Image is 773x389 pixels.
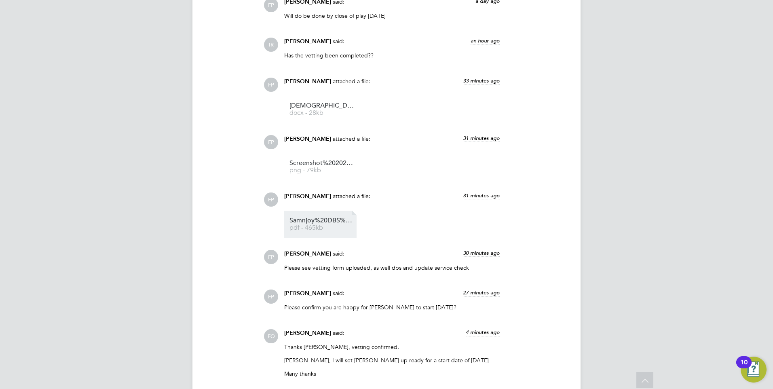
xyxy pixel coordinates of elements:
p: Will do be done by close of play [DATE] [284,12,500,19]
span: pdf - 465kb [289,225,354,231]
span: 33 minutes ago [463,77,500,84]
span: an hour ago [471,37,500,44]
p: Please confirm you are happy for [PERSON_NAME] to start [DATE]? [284,304,500,311]
span: FP [264,135,278,149]
span: png - 79kb [289,167,354,173]
p: Thanks [PERSON_NAME], vetting confirmed. [284,343,500,351]
a: Samnjoy%20DBS%20(1) pdf - 465kb [289,218,354,231]
span: [PERSON_NAME] [284,38,331,45]
span: attached a file: [333,78,370,85]
div: 10 [740,362,748,373]
span: 31 minutes ago [463,192,500,199]
span: FP [264,78,278,92]
a: Screenshot%202025-10-03%20090417%20-%20dbs%20service%20check%20saman png - 79kb [289,160,354,173]
button: Open Resource Center, 10 new notifications [741,357,767,383]
p: [PERSON_NAME], I will set [PERSON_NAME] up ready for a start date of [DATE] [284,357,500,364]
p: Has the vetting been completed?? [284,52,500,59]
span: [PERSON_NAME] [284,330,331,336]
span: [PERSON_NAME] [284,250,331,257]
span: Samnjoy%20DBS%20(1) [289,218,354,224]
span: said: [333,250,344,257]
span: [PERSON_NAME] [284,78,331,85]
span: [PERSON_NAME] [284,290,331,297]
span: 30 minutes ago [463,249,500,256]
span: docx - 28kb [289,110,354,116]
p: Please see vetting form uploaded, as well dbs and update service check [284,264,500,271]
span: attached a file: [333,135,370,142]
span: 4 minutes ago [466,329,500,336]
span: FP [264,250,278,264]
span: FO [264,329,278,343]
span: said: [333,290,344,297]
span: Screenshot%202025-10-03%20090417%20-%20dbs%20service%20check%20saman [289,160,354,166]
span: IR [264,38,278,52]
span: [DEMOGRAPHIC_DATA]%20-%20NCC%20Vetting%20New [289,103,354,109]
p: Many thanks [284,370,500,377]
span: attached a file: [333,192,370,200]
span: 31 minutes ago [463,135,500,142]
span: [PERSON_NAME] [284,193,331,200]
a: [DEMOGRAPHIC_DATA]%20-%20NCC%20Vetting%20New docx - 28kb [289,103,354,116]
span: 27 minutes ago [463,289,500,296]
span: FP [264,290,278,304]
span: said: [333,38,344,45]
span: said: [333,329,344,336]
span: FP [264,192,278,207]
span: [PERSON_NAME] [284,135,331,142]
